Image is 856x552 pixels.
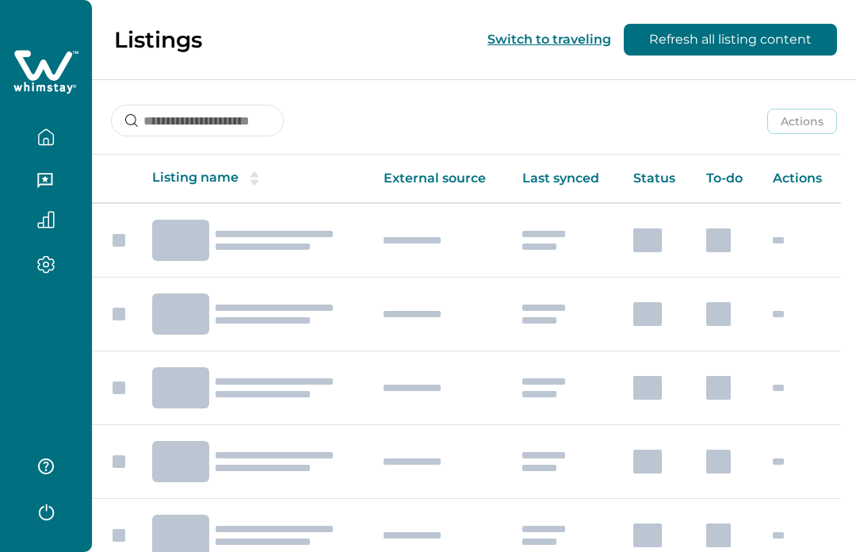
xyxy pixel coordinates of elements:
p: Listings [114,26,202,53]
th: Actions [760,155,841,203]
button: Refresh all listing content [624,24,837,56]
button: Actions [767,109,837,134]
th: To-do [694,155,760,203]
th: Last synced [510,155,621,203]
th: Status [621,155,694,203]
button: Switch to traveling [487,32,611,47]
th: Listing name [139,155,371,203]
th: External source [371,155,509,203]
button: sorting [239,171,270,186]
